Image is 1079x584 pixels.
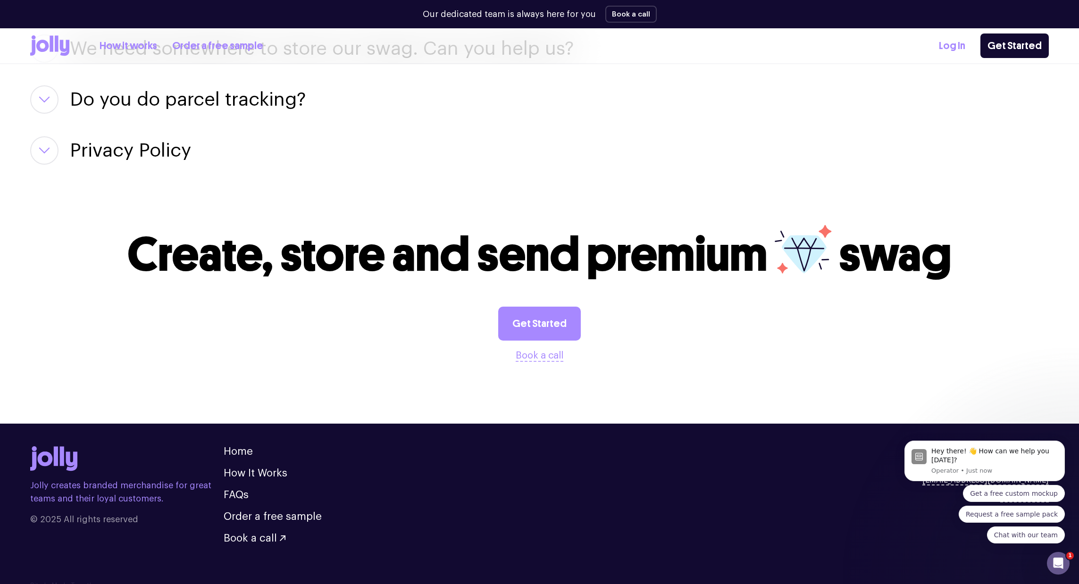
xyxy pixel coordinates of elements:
[839,226,952,283] span: swag
[224,468,287,478] a: How It Works
[224,533,277,543] span: Book a call
[224,446,253,457] a: Home
[939,38,965,54] a: Log In
[224,533,285,543] button: Book a call
[423,8,596,21] p: Our dedicated team is always here for you
[172,38,263,54] a: Order a free sample
[498,307,581,341] a: Get Started
[1047,552,1070,575] iframe: Intercom live chat
[70,85,306,114] button: Do you do parcel tracking?
[30,513,224,526] span: © 2025 All rights reserved
[980,33,1049,58] a: Get Started
[1066,552,1074,559] span: 1
[224,511,322,522] a: Order a free sample
[100,38,157,54] a: How it works
[224,490,249,500] a: FAQs
[70,136,191,165] button: Privacy Policy
[516,348,563,363] button: Book a call
[605,6,657,23] button: Book a call
[127,226,768,283] span: Create, store and send premium
[890,368,1079,559] iframe: Intercom notifications message
[30,479,224,505] p: Jolly creates branded merchandise for great teams and their loyal customers.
